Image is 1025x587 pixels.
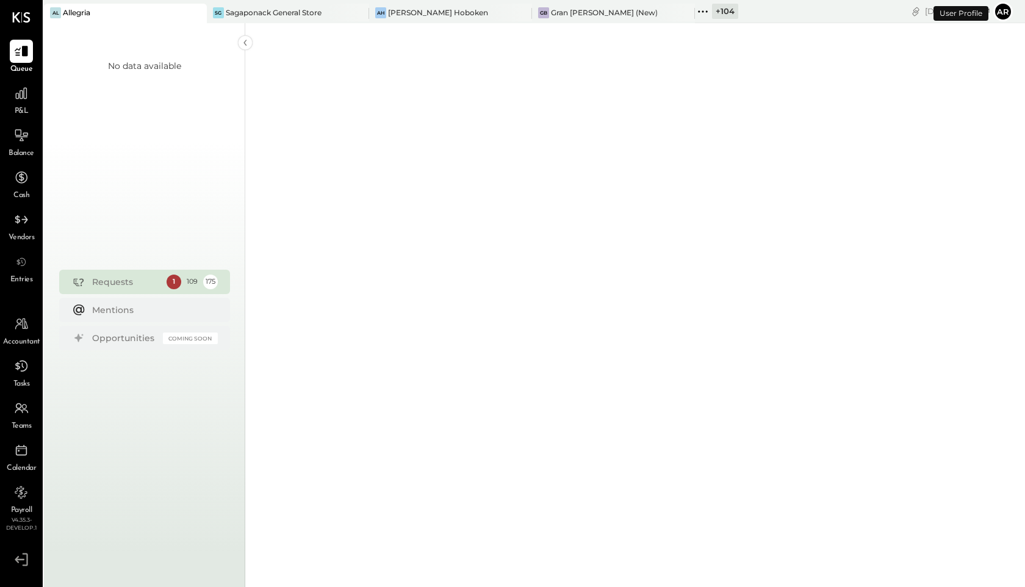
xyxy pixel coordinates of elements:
[203,275,218,289] div: 175
[185,275,200,289] div: 109
[1,312,42,348] a: Accountant
[13,190,29,201] span: Cash
[13,379,30,390] span: Tasks
[375,7,386,18] div: AH
[551,7,658,18] div: Gran [PERSON_NAME] (New)
[10,64,33,75] span: Queue
[933,6,988,21] div: User Profile
[108,60,181,72] div: No data available
[9,148,34,159] span: Balance
[213,7,224,18] div: SG
[11,505,32,516] span: Payroll
[1,208,42,243] a: Vendors
[15,106,29,117] span: P&L
[1,40,42,75] a: Queue
[1,481,42,516] a: Payroll
[910,5,922,18] div: copy link
[12,421,32,432] span: Teams
[538,7,549,18] div: GB
[226,7,322,18] div: Sagaponack General Store
[1,439,42,474] a: Calendar
[92,276,160,288] div: Requests
[388,7,488,18] div: [PERSON_NAME] Hoboken
[993,2,1013,21] button: Ar
[925,5,990,17] div: [DATE]
[167,275,181,289] div: 1
[1,250,42,286] a: Entries
[712,4,738,19] div: + 104
[1,166,42,201] a: Cash
[10,275,33,286] span: Entries
[9,232,35,243] span: Vendors
[163,333,218,344] div: Coming Soon
[92,304,212,316] div: Mentions
[1,82,42,117] a: P&L
[3,337,40,348] span: Accountant
[7,463,36,474] span: Calendar
[1,397,42,432] a: Teams
[50,7,61,18] div: Al
[1,355,42,390] a: Tasks
[63,7,90,18] div: Allegria
[1,124,42,159] a: Balance
[92,332,157,344] div: Opportunities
